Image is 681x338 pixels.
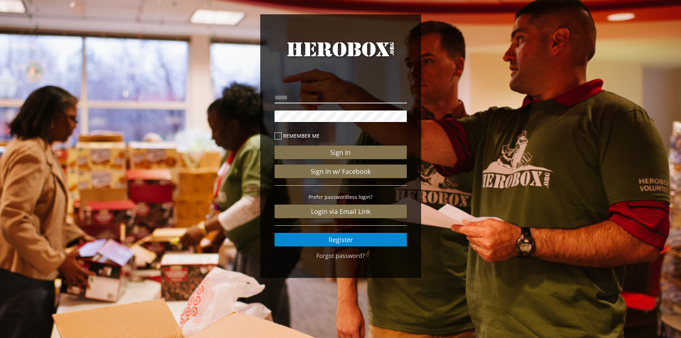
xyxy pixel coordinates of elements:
a: Register [275,233,407,246]
a: Sign In w/ Facebook [275,165,407,178]
p: Prefer passwordless login? [275,193,407,201]
label: Remember me [275,132,407,140]
a: HeroBox [275,39,407,72]
a: Forgot password? [316,252,365,260]
a: Login via Email Link [275,205,407,218]
button: Sign In [275,146,407,159]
